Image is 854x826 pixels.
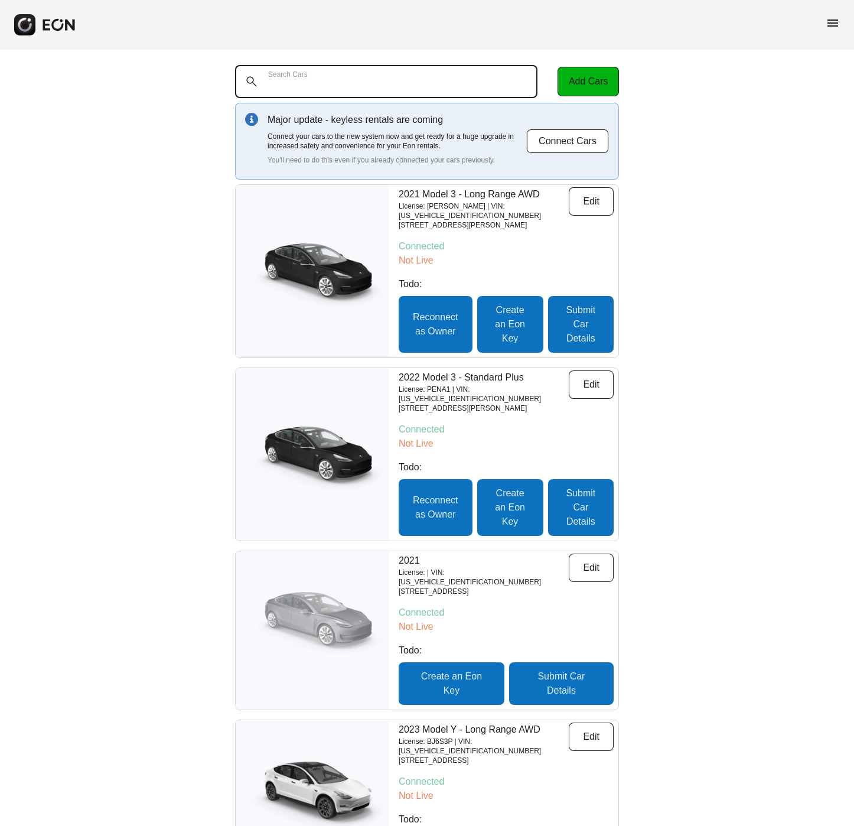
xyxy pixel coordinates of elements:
p: Major update - keyless rentals are coming [268,113,526,127]
img: car [236,416,389,493]
button: Edit [569,370,614,399]
p: License: | VIN: [US_VEHICLE_IDENTIFICATION_NUMBER] [399,568,569,587]
p: License: BJ6S3P | VIN: [US_VEHICLE_IDENTIFICATION_NUMBER] [399,737,569,756]
p: Connected [399,422,614,437]
button: Connect Cars [526,129,609,154]
p: Todo: [399,460,614,474]
button: Reconnect as Owner [399,479,472,536]
p: [STREET_ADDRESS][PERSON_NAME] [399,220,569,230]
button: Create an Eon Key [399,662,504,705]
button: Create an Eon Key [477,296,543,353]
span: menu [826,16,840,30]
p: 2023 Model Y - Long Range AWD [399,723,569,737]
p: License: [PERSON_NAME] | VIN: [US_VEHICLE_IDENTIFICATION_NUMBER] [399,201,569,220]
p: Not Live [399,789,614,803]
button: Edit [569,187,614,216]
p: Connected [399,606,614,620]
p: 2022 Model 3 - Standard Plus [399,370,569,385]
button: Submit Car Details [548,479,614,536]
p: Not Live [399,620,614,634]
button: Create an Eon Key [477,479,543,536]
img: info [245,113,258,126]
p: [STREET_ADDRESS] [399,587,569,596]
button: Submit Car Details [509,662,614,705]
p: [STREET_ADDRESS][PERSON_NAME] [399,404,569,413]
p: Todo: [399,643,614,658]
button: Add Cars [558,67,619,96]
p: Connected [399,239,614,253]
img: car [236,233,389,310]
p: 2021 [399,554,569,568]
p: Connect your cars to the new system now and get ready for a huge upgrade in increased safety and ... [268,132,526,151]
p: Not Live [399,253,614,268]
p: Not Live [399,437,614,451]
p: Todo: [399,277,614,291]
button: Edit [569,723,614,751]
button: Reconnect as Owner [399,296,472,353]
p: License: PENA1 | VIN: [US_VEHICLE_IDENTIFICATION_NUMBER] [399,385,569,404]
label: Search Cars [268,70,308,79]
button: Submit Car Details [548,296,614,353]
button: Edit [569,554,614,582]
p: You'll need to do this even if you already connected your cars previously. [268,155,526,165]
img: car [236,592,389,669]
p: [STREET_ADDRESS] [399,756,569,765]
p: 2021 Model 3 - Long Range AWD [399,187,569,201]
p: Connected [399,775,614,789]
